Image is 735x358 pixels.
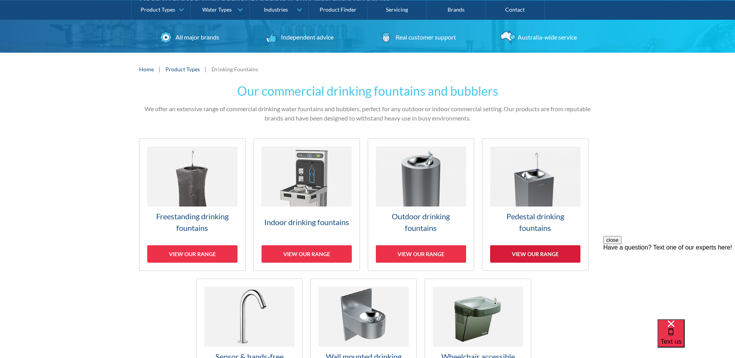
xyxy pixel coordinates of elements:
[204,64,208,74] div: |
[139,138,246,271] a: Freestanding drinking fountainsView our range
[165,65,200,73] a: Product Types
[202,6,232,13] div: Water Types
[262,245,352,263] div: View our range
[490,245,580,263] div: View our range
[147,245,238,263] div: View our range
[603,236,735,329] iframe: podium webchat widget prompt
[264,6,288,13] div: Industries
[139,65,154,73] a: Home
[490,210,580,234] h3: Pedestal drinking fountains
[212,65,258,73] div: Drinking Fountains
[158,64,162,74] div: |
[376,245,466,263] div: View our range
[394,33,456,42] div: Real customer support
[482,138,589,271] a: Pedestal drinking fountainsView our range
[139,104,596,123] p: We offer an extensive range of commercial drinking water fountains and bubblers, perfect for any ...
[658,319,735,358] iframe: podium webchat widget bubble
[368,138,474,271] a: Outdoor drinking fountainsView our range
[262,216,352,228] h3: Indoor drinking fountains
[376,210,466,234] h3: Outdoor drinking fountains
[279,33,334,42] div: Independent advice
[139,82,596,100] h2: Our commercial drinking fountains and bubblers
[174,33,219,42] div: All major brands
[253,138,360,271] a: Indoor drinking fountainsView our range
[147,210,238,234] h3: Freestanding drinking fountains
[141,6,175,13] div: Product Types
[516,33,577,42] div: Australia-wide service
